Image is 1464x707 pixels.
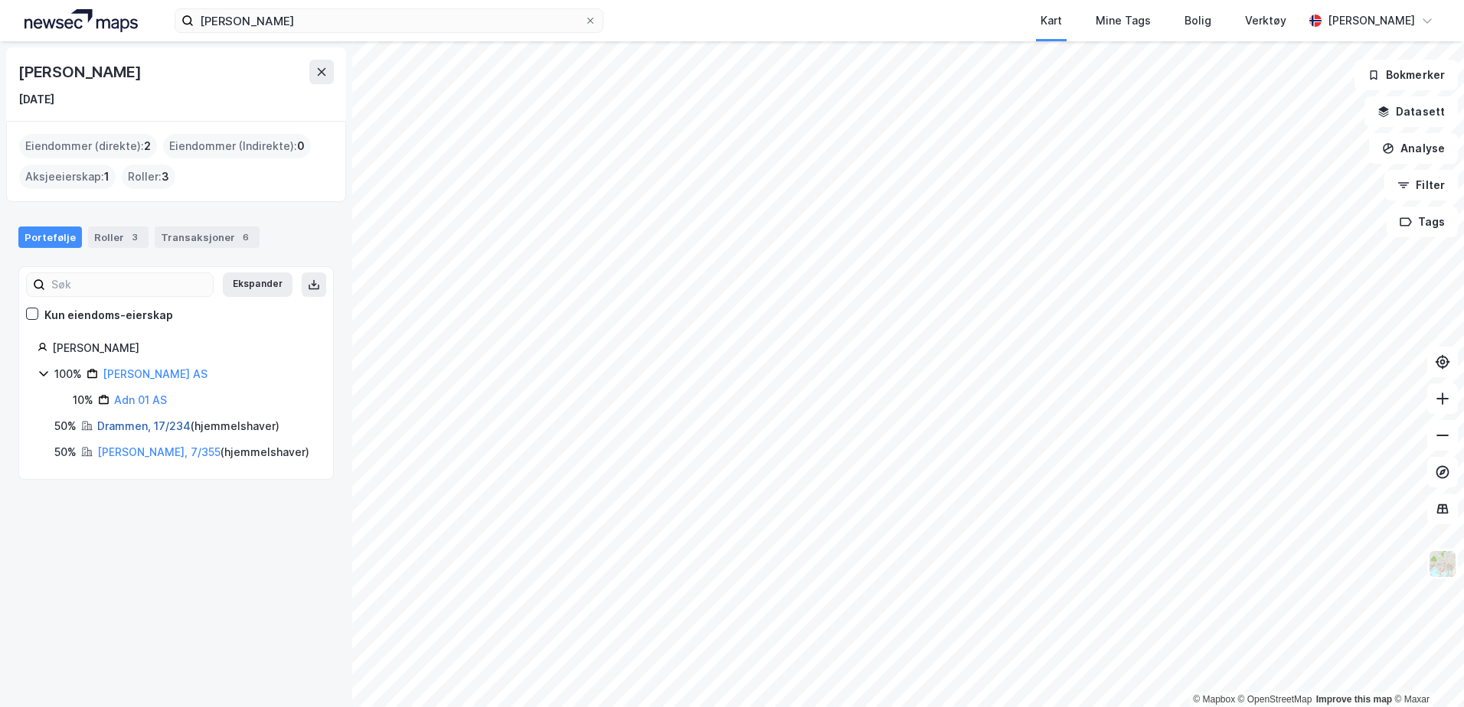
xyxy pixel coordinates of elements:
div: Roller [88,226,149,248]
div: ( hjemmelshaver ) [97,443,309,461]
div: 6 [238,230,253,245]
div: [PERSON_NAME] [1328,11,1415,30]
span: 2 [144,137,151,155]
div: [DATE] [18,90,54,109]
div: Kart [1041,11,1062,30]
button: Ekspander [223,272,292,297]
button: Analyse [1369,133,1458,164]
a: Mapbox [1193,694,1235,705]
div: Eiendommer (Indirekte) : [163,134,311,158]
input: Søk på adresse, matrikkel, gårdeiere, leietakere eller personer [194,9,584,32]
img: Z [1428,549,1457,578]
div: [PERSON_NAME] [18,60,144,84]
button: Bokmerker [1355,60,1458,90]
div: Eiendommer (direkte) : [19,134,157,158]
a: [PERSON_NAME] AS [103,367,208,380]
div: Bolig [1185,11,1211,30]
a: Improve this map [1316,694,1392,705]
div: Aksjeeierskap : [19,165,116,189]
div: 50% [54,443,77,461]
input: Søk [45,273,213,296]
div: Portefølje [18,226,82,248]
span: 3 [162,168,169,186]
div: Mine Tags [1096,11,1151,30]
a: Drammen, 17/234 [97,419,191,432]
button: Datasett [1364,96,1458,127]
img: logo.a4113a55bc3d86da70a041830d287a7e.svg [25,9,138,32]
a: OpenStreetMap [1238,694,1312,705]
a: Adn 01 AS [114,393,167,406]
div: ( hjemmelshaver ) [97,417,279,435]
div: Kontrollprogram for chat [1387,634,1464,707]
div: Roller : [122,165,175,189]
a: [PERSON_NAME], 7/355 [97,445,221,458]
div: 10% [73,391,93,409]
iframe: Chat Widget [1387,634,1464,707]
span: 0 [297,137,305,155]
div: Verktøy [1245,11,1286,30]
button: Filter [1384,170,1458,200]
div: 100% [54,365,82,383]
button: Tags [1387,207,1458,237]
div: 50% [54,417,77,435]
div: 3 [127,230,142,245]
div: Transaksjoner [155,226,260,248]
span: 1 [104,168,109,186]
div: [PERSON_NAME] [52,339,315,357]
div: Kun eiendoms-eierskap [44,306,173,324]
